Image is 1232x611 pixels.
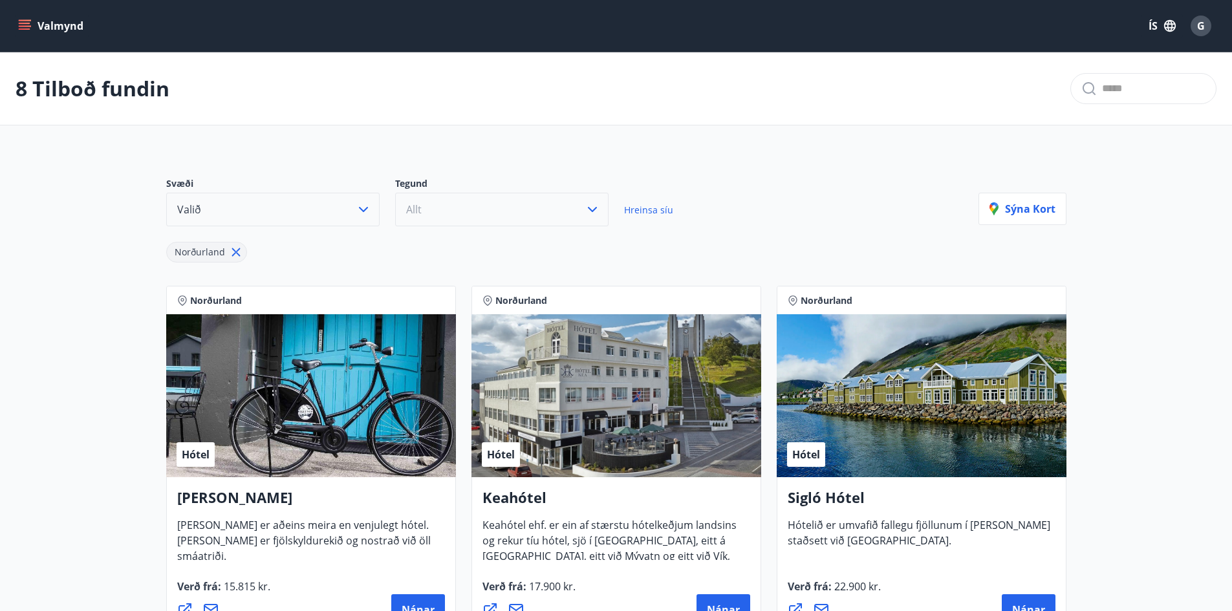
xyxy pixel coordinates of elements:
[978,193,1066,225] button: Sýna kort
[177,518,431,573] span: [PERSON_NAME] er aðeins meira en venjulegt hótel. [PERSON_NAME] er fjölskyldurekið og nostrað við...
[395,193,609,226] button: Allt
[166,193,380,226] button: Valið
[16,74,169,103] p: 8 Tilboð fundin
[16,14,89,38] button: menu
[177,579,270,604] span: Verð frá :
[788,488,1055,517] h4: Sigló Hótel
[482,518,737,605] span: Keahótel ehf. er ein af stærstu hótelkeðjum landsins og rekur tíu hótel, sjö í [GEOGRAPHIC_DATA],...
[1197,19,1205,33] span: G
[989,202,1055,216] p: Sýna kort
[788,579,881,604] span: Verð frá :
[482,579,576,604] span: Verð frá :
[175,246,225,258] span: Norðurland
[526,579,576,594] span: 17.900 kr.
[166,242,247,263] div: Norðurland
[177,202,201,217] span: Valið
[482,488,750,517] h4: Keahótel
[395,177,624,193] p: Tegund
[1185,10,1216,41] button: G
[495,294,547,307] span: Norðurland
[177,488,445,517] h4: [PERSON_NAME]
[1141,14,1183,38] button: ÍS
[182,447,210,462] span: Hótel
[788,518,1050,558] span: Hótelið er umvafið fallegu fjöllunum í [PERSON_NAME] staðsett við [GEOGRAPHIC_DATA].
[801,294,852,307] span: Norðurland
[624,204,673,216] span: Hreinsa síu
[487,447,515,462] span: Hótel
[406,202,422,217] span: Allt
[190,294,242,307] span: Norðurland
[166,177,395,193] p: Svæði
[221,579,270,594] span: 15.815 kr.
[832,579,881,594] span: 22.900 kr.
[792,447,820,462] span: Hótel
